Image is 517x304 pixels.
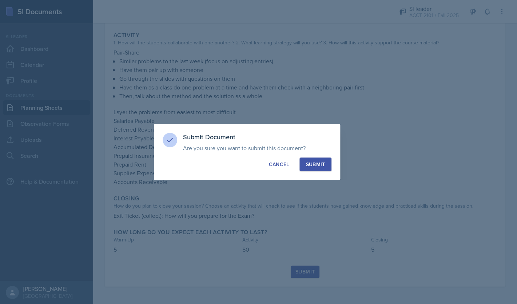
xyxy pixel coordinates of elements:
h3: Submit Document [183,133,331,141]
button: Submit [299,157,331,171]
div: Cancel [269,161,289,168]
p: Are you sure you want to submit this document? [183,144,331,152]
div: Submit [306,161,325,168]
button: Cancel [262,157,295,171]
